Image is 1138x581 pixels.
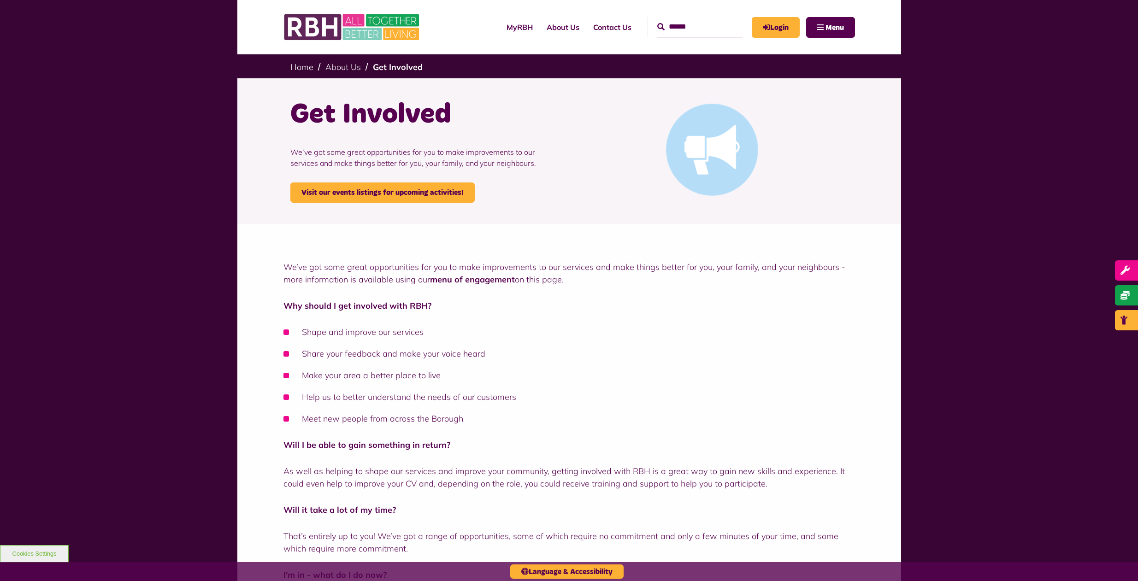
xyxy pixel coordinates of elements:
[325,62,361,72] a: About Us
[283,9,422,45] img: RBH
[500,15,540,40] a: MyRBH
[290,97,562,133] h1: Get Involved
[666,104,758,196] img: Get Involved
[283,465,855,490] p: As well as helping to shape our services and improve your community, getting involved with RBH is...
[283,300,431,311] strong: Why should I get involved with RBH?
[540,15,586,40] a: About Us
[752,17,800,38] a: MyRBH
[283,440,450,450] strong: Will I be able to gain something in return?
[373,62,423,72] a: Get Involved
[290,62,313,72] a: Home
[290,182,475,203] a: Visit our events listings for upcoming activities!
[283,261,855,286] p: We’ve got some great opportunities for you to make improvements to our services and make things b...
[806,17,855,38] button: Navigation
[283,505,396,515] strong: Will it take a lot of my time?
[283,347,855,360] li: Share your feedback and make your voice heard
[290,133,562,182] p: We’ve got some great opportunities for you to make improvements to our services and make things b...
[430,274,515,285] strong: menu of engagement
[825,24,844,31] span: Menu
[283,369,855,381] li: Make your area a better place to live
[510,564,624,579] button: Language & Accessibility
[1097,540,1138,581] iframe: Netcall Web Assistant for live chat
[283,326,855,338] li: Shape and improve our services
[283,391,855,403] li: Help us to better understand the needs of our customers
[586,15,638,40] a: Contact Us
[283,412,855,425] li: Meet new people from across the Borough
[283,530,855,555] p: That’s entirely up to you! We’ve got a range of opportunities, some of which require no commitmen...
